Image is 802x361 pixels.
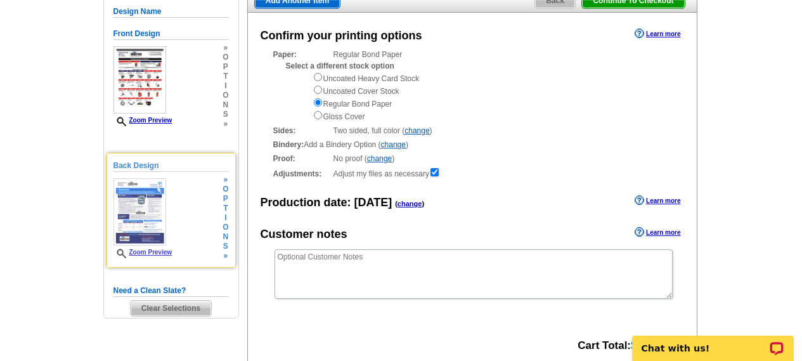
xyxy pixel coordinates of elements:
span: o [223,91,228,100]
a: change [398,200,422,207]
strong: Paper: [273,49,330,60]
a: change [367,154,392,163]
div: Add a Bindery Option ( ) [273,139,671,150]
div: Uncoated Heavy Card Stock Uncoated Cover Stock Regular Bond Paper Gloss Cover [313,72,671,122]
span: p [223,194,228,204]
span: » [223,119,228,129]
img: small-thumb.jpg [113,46,166,114]
strong: Select a different stock option [286,62,394,70]
strong: Adjustments: [273,168,330,180]
strong: Bindery: [273,140,304,149]
span: t [223,72,228,81]
div: Confirm your printing options [261,27,422,44]
h5: Need a Clean Slate? [113,285,229,297]
div: Adjust my files as necessary [273,167,671,180]
a: Learn more [635,195,680,206]
span: » [223,43,228,53]
div: No proof ( ) [273,153,671,164]
a: Learn more [635,227,680,237]
span: o [223,53,228,62]
span: o [223,223,228,232]
a: Learn more [635,29,680,39]
div: Regular Bond Paper [273,49,671,122]
h5: Front Design [113,28,229,40]
h5: Design Name [113,6,229,18]
a: Zoom Preview [113,249,172,256]
span: i [223,81,228,91]
strong: Cart Total: [578,339,631,351]
a: Zoom Preview [113,117,172,124]
span: p [223,62,228,72]
span: ( ) [395,200,424,207]
span: s [223,242,228,251]
span: Clear Selections [131,301,211,316]
iframe: LiveChat chat widget [624,321,802,361]
strong: Sides: [273,125,330,136]
a: change [381,140,406,149]
a: change [404,126,429,135]
h5: Back Design [113,160,229,172]
div: Production date: [261,194,425,211]
span: n [223,100,228,110]
span: i [223,213,228,223]
span: » [223,251,228,261]
div: Customer notes [261,226,347,243]
div: Two sided, full color ( ) [273,125,671,136]
span: n [223,232,228,242]
strong: Proof: [273,153,330,164]
span: o [223,185,228,194]
span: [DATE] [354,196,392,209]
span: t [223,204,228,213]
span: » [223,175,228,185]
img: small-thumb.jpg [113,178,166,246]
span: s [223,110,228,119]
